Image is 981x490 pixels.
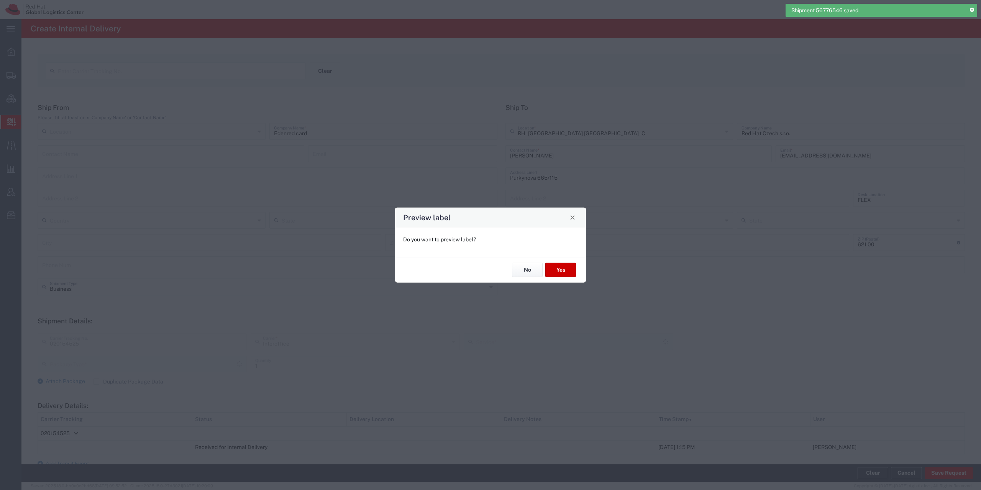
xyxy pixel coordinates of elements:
[403,235,578,243] p: Do you want to preview label?
[545,263,576,277] button: Yes
[791,7,858,15] span: Shipment 56776546 saved
[567,212,578,223] button: Close
[403,212,451,223] h4: Preview label
[512,263,543,277] button: No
